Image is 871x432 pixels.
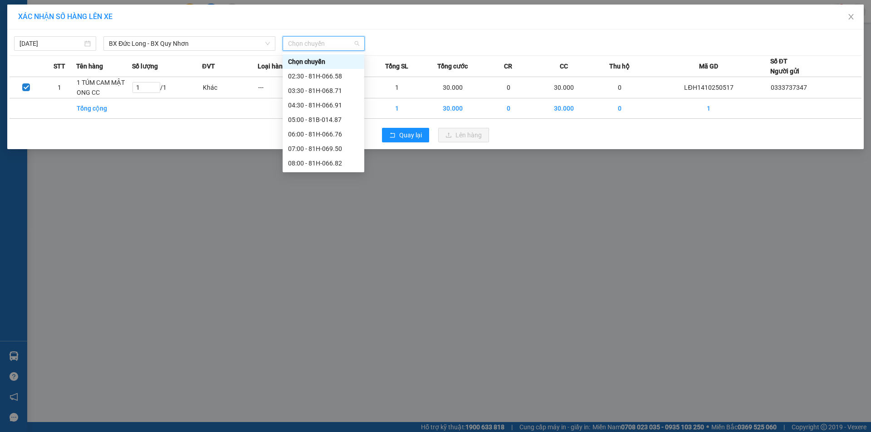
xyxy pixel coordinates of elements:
td: --- [258,77,313,98]
span: Mã GD [699,61,718,71]
td: Khác [202,77,258,98]
td: 0 [592,98,648,119]
td: 1 [369,98,425,119]
span: Số lượng [132,61,158,71]
span: Tổng cước [437,61,468,71]
span: Chọn chuyến [288,37,359,50]
div: 02:30 - 81H-066.58 [288,71,359,81]
span: CC [560,61,568,71]
div: 06:00 - 81H-066.76 [288,129,359,139]
span: CR [504,61,512,71]
button: rollbackQuay lại [382,128,429,142]
span: Quay lại [399,130,422,140]
td: 30.000 [536,77,592,98]
td: 0 [592,77,648,98]
td: 1 [43,77,77,98]
div: 08:00 - 81H-066.82 [288,158,359,168]
td: 30.000 [536,98,592,119]
div: 05:00 - 81B-014.87 [288,115,359,125]
td: 30.000 [425,77,480,98]
button: uploadLên hàng [438,128,489,142]
span: Tên hàng [76,61,103,71]
td: LĐH1410250517 [647,77,770,98]
span: ĐVT [202,61,215,71]
div: 03:30 - 81H-068.71 [288,86,359,96]
div: 07:00 - 81H-069.50 [288,144,359,154]
input: 14/10/2025 [20,39,83,49]
div: Chọn chuyến [283,54,364,69]
td: Tổng cộng [76,98,132,119]
td: 30.000 [425,98,480,119]
button: Close [838,5,864,30]
td: 1 [369,77,425,98]
span: XÁC NHẬN SỐ HÀNG LÊN XE [18,12,113,21]
div: Số ĐT Người gửi [770,56,799,76]
td: 1 TÚM CAM MẬT ONG CC [76,77,132,98]
span: down [265,41,270,46]
span: BX Đức Long - BX Quy Nhơn [109,37,270,50]
span: STT [54,61,65,71]
div: 04:30 - 81H-066.91 [288,100,359,110]
span: Tổng SL [385,61,408,71]
td: / 1 [132,77,202,98]
div: Chọn chuyến [288,57,359,67]
span: close [847,13,855,20]
span: Thu hộ [609,61,630,71]
span: rollback [389,132,396,139]
span: Loại hàng [258,61,286,71]
span: 0333737347 [771,84,807,91]
td: 0 [480,77,536,98]
td: 1 [647,98,770,119]
td: 0 [480,98,536,119]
